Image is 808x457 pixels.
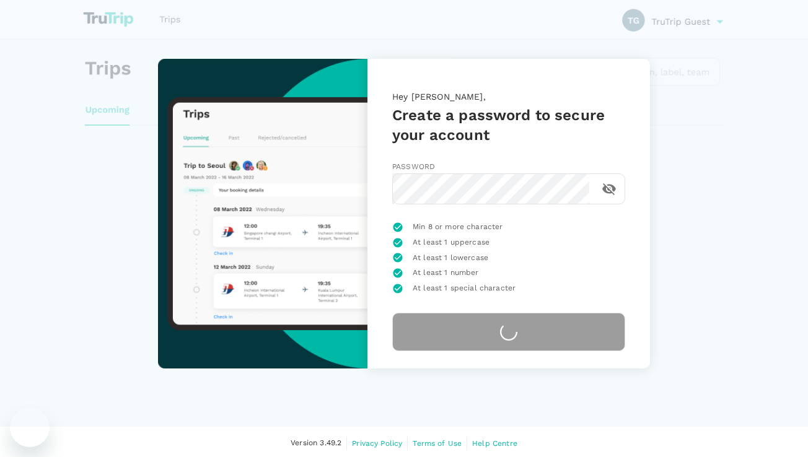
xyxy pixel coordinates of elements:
span: Min 8 or more character [413,221,503,233]
button: toggle password visibility [594,174,624,204]
p: Hey [PERSON_NAME], [392,90,625,105]
span: At least 1 special character [413,282,516,295]
a: Help Centre [472,437,517,450]
a: Terms of Use [413,437,462,450]
span: At least 1 number [413,267,479,279]
img: trutrip-set-password [158,59,367,368]
iframe: Button to launch messaging window [10,407,50,447]
span: Password [392,162,435,171]
span: Help Centre [472,439,517,448]
span: At least 1 lowercase [413,252,488,264]
span: Terms of Use [413,439,462,448]
h5: Create a password to secure your account [392,105,625,145]
span: At least 1 uppercase [413,237,490,249]
span: Version 3.49.2 [291,437,341,450]
a: Privacy Policy [352,437,402,450]
span: Privacy Policy [352,439,402,448]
